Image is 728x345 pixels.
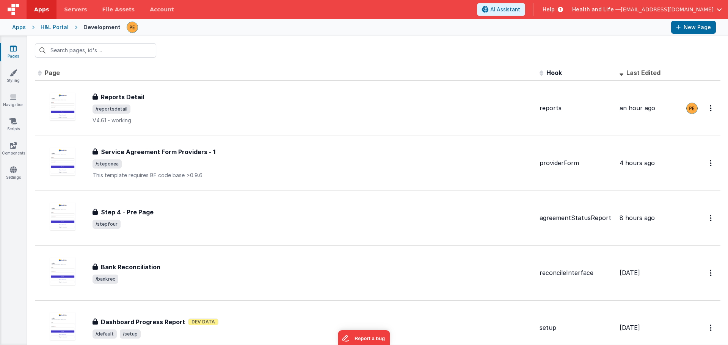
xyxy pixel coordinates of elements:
span: Dev Data [188,318,218,325]
div: Apps [12,23,26,31]
div: H&L Portal [41,23,69,31]
h3: Bank Reconciliation [101,262,160,272]
span: /setup [120,329,141,339]
p: This template requires BF code base >0.9.6 [93,172,533,179]
span: Last Edited [626,69,661,76]
div: providerForm [540,159,613,167]
button: Options [705,320,717,336]
button: Options [705,100,717,116]
img: 9824c9b2ced8ee662419f2f3ea18dbb0 [127,22,138,33]
button: Health and Life — [EMAIL_ADDRESS][DOMAIN_NAME] [572,6,722,13]
span: Page [45,69,60,76]
input: Search pages, id's ... [35,43,156,58]
span: Servers [64,6,87,13]
span: /bankrec [93,275,118,284]
p: V4.61 - working [93,117,533,124]
span: File Assets [102,6,135,13]
h3: Reports Detail [101,92,144,101]
span: /steponea [93,159,122,169]
span: [EMAIL_ADDRESS][DOMAIN_NAME] [621,6,714,13]
span: [DATE] [620,269,640,276]
span: [DATE] [620,324,640,331]
h3: Step 4 - Pre Page [101,208,154,217]
span: 4 hours ago [620,159,655,167]
div: agreementStatusReport [540,214,613,222]
div: reconcileInterface [540,269,613,277]
span: Hook [546,69,562,76]
span: Health and Life — [572,6,621,13]
span: an hour ago [620,104,655,112]
h3: Dashboard Progress Report [101,317,185,326]
h3: Service Agreement Form Providers - 1 [101,147,215,156]
div: reports [540,104,613,112]
span: /default [93,329,117,339]
button: AI Assistant [477,3,525,16]
button: Options [705,265,717,281]
div: setup [540,323,613,332]
span: Help [543,6,555,13]
button: New Page [671,21,716,34]
span: 8 hours ago [620,214,655,222]
button: Options [705,155,717,171]
img: 9824c9b2ced8ee662419f2f3ea18dbb0 [687,103,697,114]
span: /reportsdetail [93,105,130,114]
span: /stepfour [93,220,121,229]
span: Apps [34,6,49,13]
button: Options [705,210,717,226]
span: AI Assistant [490,6,520,13]
div: Development [83,23,121,31]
